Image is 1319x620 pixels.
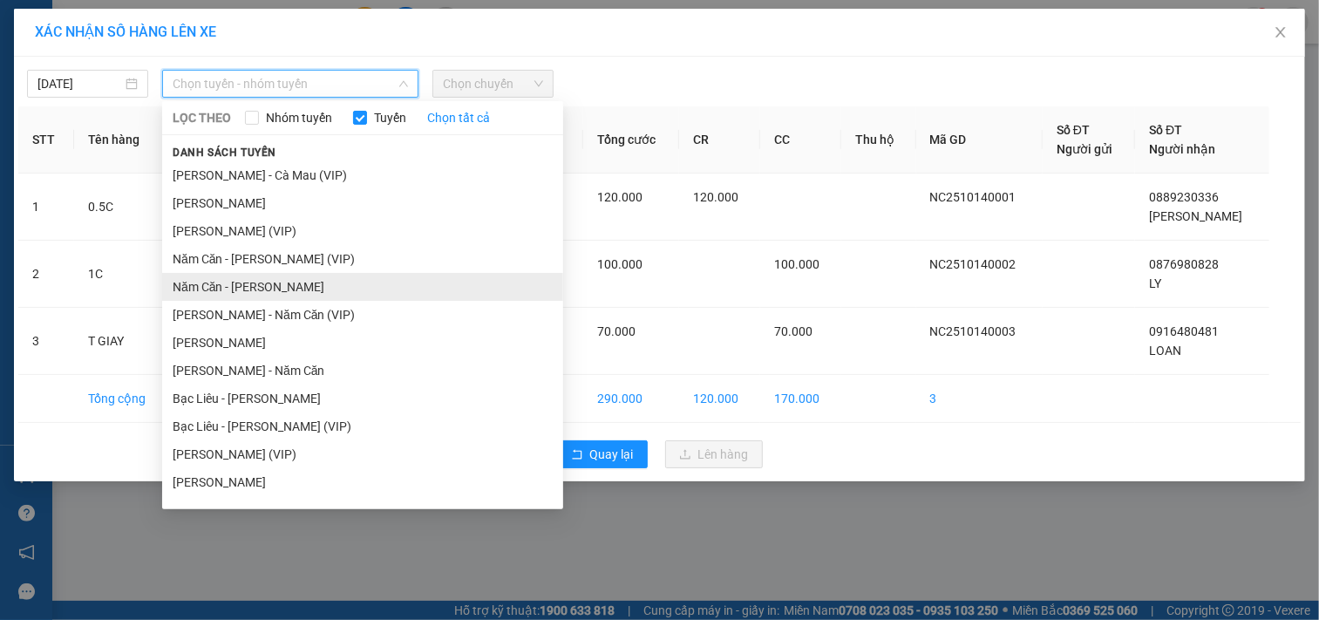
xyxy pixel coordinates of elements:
[1057,142,1112,156] span: Người gửi
[162,329,563,357] li: [PERSON_NAME]
[35,24,216,40] span: XÁC NHẬN SỐ HÀNG LÊN XE
[1149,209,1242,223] span: [PERSON_NAME]
[74,106,169,174] th: Tên hàng
[1149,344,1181,358] span: LOAN
[163,65,729,86] li: Hotline: 02839552959
[18,174,74,241] td: 1
[173,108,231,127] span: LỌC THEO
[597,190,643,204] span: 120.000
[74,174,169,241] td: 0.5C
[162,273,563,301] li: Năm Căn - [PERSON_NAME]
[597,324,636,338] span: 70.000
[74,241,169,308] td: 1C
[398,78,409,89] span: down
[774,257,819,271] span: 100.000
[162,217,563,245] li: [PERSON_NAME] (VIP)
[1149,276,1161,290] span: LY
[841,106,915,174] th: Thu hộ
[1256,9,1305,58] button: Close
[693,190,738,204] span: 120.000
[916,375,1043,423] td: 3
[163,43,729,65] li: 26 Phó Cơ Điều, Phường 12
[760,375,841,423] td: 170.000
[583,106,679,174] th: Tổng cước
[162,145,287,160] span: Danh sách tuyến
[162,468,563,496] li: [PERSON_NAME]
[597,257,643,271] span: 100.000
[930,324,1016,338] span: NC2510140003
[665,440,763,468] button: uploadLên hàng
[162,161,563,189] li: [PERSON_NAME] - Cà Mau (VIP)
[930,257,1016,271] span: NC2510140002
[162,412,563,440] li: Bạc Liêu - [PERSON_NAME] (VIP)
[22,22,109,109] img: logo.jpg
[162,357,563,385] li: [PERSON_NAME] - Năm Căn
[162,385,563,412] li: Bạc Liêu - [PERSON_NAME]
[367,108,413,127] span: Tuyến
[173,71,408,97] span: Chọn tuyến - nhóm tuyến
[760,106,841,174] th: CC
[37,74,122,93] input: 14/10/2025
[1149,324,1219,338] span: 0916480481
[571,448,583,462] span: rollback
[590,445,634,464] span: Quay lại
[18,241,74,308] td: 2
[916,106,1043,174] th: Mã GD
[679,106,760,174] th: CR
[74,308,169,375] td: T GIAY
[427,108,490,127] a: Chọn tất cả
[679,375,760,423] td: 120.000
[162,189,563,217] li: [PERSON_NAME]
[162,440,563,468] li: [PERSON_NAME] (VIP)
[162,301,563,329] li: [PERSON_NAME] - Năm Căn (VIP)
[1149,257,1219,271] span: 0876980828
[259,108,339,127] span: Nhóm tuyến
[1274,25,1288,39] span: close
[1149,142,1215,156] span: Người nhận
[583,375,679,423] td: 290.000
[1057,123,1090,137] span: Số ĐT
[18,106,74,174] th: STT
[162,245,563,273] li: Năm Căn - [PERSON_NAME] (VIP)
[162,496,563,524] li: [PERSON_NAME] - Hộ Phòng
[557,440,648,468] button: rollbackQuay lại
[443,71,543,97] span: Chọn chuyến
[1149,123,1182,137] span: Số ĐT
[774,324,812,338] span: 70.000
[22,126,241,155] b: GỬI : Trạm Năm Căn
[18,308,74,375] td: 3
[1149,190,1219,204] span: 0889230336
[930,190,1016,204] span: NC2510140001
[74,375,169,423] td: Tổng cộng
